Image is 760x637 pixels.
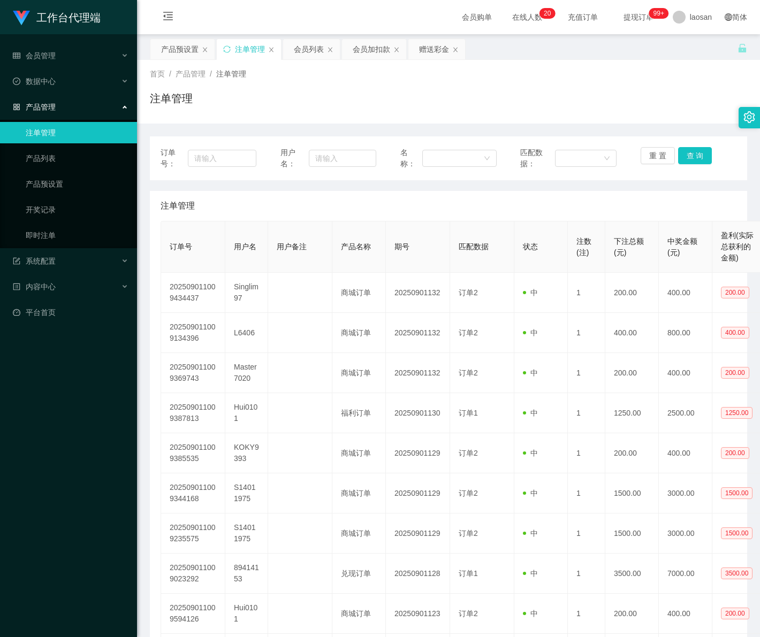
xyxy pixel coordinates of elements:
td: 商城订单 [332,273,386,313]
span: 内容中心 [13,282,56,291]
i: 图标: profile [13,283,20,290]
i: 图标: check-circle-o [13,78,20,85]
td: 1250.00 [605,393,659,433]
span: 订单2 [459,369,478,377]
span: 订单号： [161,147,188,170]
sup: 20 [539,8,555,19]
td: 1 [568,554,605,594]
td: 202509011009385535 [161,433,225,473]
span: 注数(注) [576,237,591,257]
td: 商城订单 [332,433,386,473]
p: 2 [544,8,548,19]
td: 20250901129 [386,513,450,554]
span: 中 [523,369,538,377]
td: 202509011009369743 [161,353,225,393]
td: 20250901128 [386,554,450,594]
td: 202509011009235575 [161,513,225,554]
td: 兑现订单 [332,554,386,594]
span: 中 [523,449,538,457]
td: 400.00 [659,594,712,634]
img: logo.9652507e.png [13,11,30,26]
td: Master7020 [225,353,268,393]
td: KOKY9393 [225,433,268,473]
td: 商城订单 [332,473,386,513]
td: 400.00 [659,433,712,473]
td: 200.00 [605,353,659,393]
td: S14011975 [225,513,268,554]
span: 中 [523,409,538,417]
span: 200.00 [721,447,749,459]
span: 中 [523,529,538,538]
td: 2500.00 [659,393,712,433]
span: 订单2 [459,328,478,337]
span: 充值订单 [563,13,603,21]
a: 开奖记录 [26,199,128,220]
span: 中 [523,569,538,578]
span: 产品名称 [341,242,371,251]
td: 200.00 [605,594,659,634]
span: 1250.00 [721,407,753,419]
i: 图标: global [725,13,732,21]
td: 202509011009387813 [161,393,225,433]
span: 200.00 [721,608,749,619]
td: L6406 [225,313,268,353]
span: 订单2 [459,489,478,497]
td: 福利订单 [332,393,386,433]
td: 400.00 [659,273,712,313]
td: 20250901132 [386,313,450,353]
td: 400.00 [605,313,659,353]
span: / [210,70,212,78]
h1: 注单管理 [150,90,193,106]
i: 图标: unlock [738,43,747,53]
div: 注单管理 [235,39,265,59]
td: 1 [568,473,605,513]
span: 注单管理 [216,70,246,78]
span: 下注总额(元) [614,237,644,257]
p: 0 [548,8,551,19]
td: 202509011009134396 [161,313,225,353]
div: 会员列表 [294,39,324,59]
span: 中 [523,489,538,497]
span: 200.00 [721,367,749,379]
td: 400.00 [659,353,712,393]
td: 202509011009434437 [161,273,225,313]
i: 图标: close [327,47,333,53]
span: 提现订单 [618,13,659,21]
i: 图标: table [13,52,20,59]
span: / [169,70,171,78]
td: 20250901129 [386,433,450,473]
i: 图标: close [393,47,400,53]
i: 图标: menu-fold [150,1,186,35]
span: 匹配数据： [520,147,554,170]
span: 订单2 [459,449,478,457]
span: 订单2 [459,288,478,297]
div: 会员加扣款 [353,39,390,59]
td: 3500.00 [605,554,659,594]
span: 订单1 [459,569,478,578]
span: 首页 [150,70,165,78]
span: 中 [523,328,538,337]
span: 用户名： [280,147,309,170]
span: 用户名 [234,242,256,251]
td: 20250901129 [386,473,450,513]
i: 图标: down [484,155,490,163]
i: 图标: down [604,155,610,163]
td: 商城订单 [332,513,386,554]
span: 中奖金额(元) [667,237,697,257]
span: 400.00 [721,327,749,339]
i: 图标: close [202,47,208,53]
i: 图标: appstore-o [13,103,20,111]
td: 20250901130 [386,393,450,433]
input: 请输入 [188,150,256,167]
span: 用户备注 [277,242,307,251]
span: 注单管理 [161,199,195,212]
td: 202509011009023292 [161,554,225,594]
div: 产品预设置 [161,39,199,59]
span: 数据中心 [13,77,56,86]
i: 图标: form [13,257,20,265]
span: 状态 [523,242,538,251]
td: 1 [568,313,605,353]
td: Hui0101 [225,393,268,433]
a: 即时注单 [26,225,128,246]
td: 3000.00 [659,473,712,513]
